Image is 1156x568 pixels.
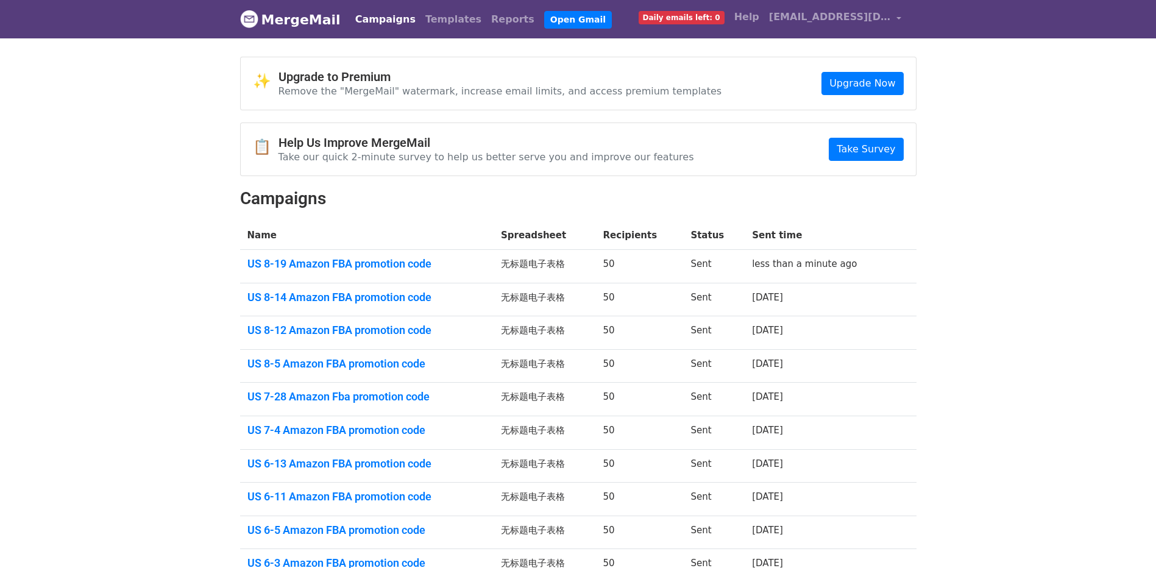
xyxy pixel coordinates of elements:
td: Sent [683,449,745,483]
span: [EMAIL_ADDRESS][DOMAIN_NAME] [769,10,891,24]
td: 无标题电子表格 [494,516,596,549]
td: 无标题电子表格 [494,416,596,450]
td: 无标题电子表格 [494,349,596,383]
span: Daily emails left: 0 [639,11,725,24]
p: Take our quick 2-minute survey to help us better serve you and improve our features [278,151,694,163]
a: US 6-5 Amazon FBA promotion code [247,524,487,537]
a: Upgrade Now [821,72,903,95]
h4: Help Us Improve MergeMail [278,135,694,150]
a: [DATE] [752,325,783,336]
td: 50 [596,516,684,549]
a: MergeMail [240,7,341,32]
a: [DATE] [752,425,783,436]
a: [DATE] [752,525,783,536]
h2: Campaigns [240,188,917,209]
th: Recipients [596,221,684,250]
img: MergeMail logo [240,10,258,28]
th: Spreadsheet [494,221,596,250]
p: Remove the "MergeMail" watermark, increase email limits, and access premium templates [278,85,722,98]
td: 无标题电子表格 [494,383,596,416]
a: US 8-12 Amazon FBA promotion code [247,324,487,337]
td: Sent [683,316,745,350]
td: 50 [596,283,684,316]
a: US 8-5 Amazon FBA promotion code [247,357,487,371]
a: Campaigns [350,7,420,32]
a: [DATE] [752,292,783,303]
a: [DATE] [752,458,783,469]
td: 无标题电子表格 [494,449,596,483]
a: [DATE] [752,391,783,402]
a: [DATE] [752,358,783,369]
a: less than a minute ago [752,258,857,269]
td: 50 [596,316,684,350]
a: [EMAIL_ADDRESS][DOMAIN_NAME] [764,5,907,34]
a: [DATE] [752,491,783,502]
td: Sent [683,483,745,516]
td: Sent [683,416,745,450]
a: US 6-11 Amazon FBA promotion code [247,490,487,503]
a: US 7-28 Amazon Fba promotion code [247,390,487,403]
td: 50 [596,250,684,283]
td: Sent [683,283,745,316]
a: Reports [486,7,539,32]
a: US 6-13 Amazon FBA promotion code [247,457,487,470]
td: Sent [683,383,745,416]
td: 50 [596,449,684,483]
td: 50 [596,383,684,416]
td: 50 [596,416,684,450]
th: Status [683,221,745,250]
span: ✨ [253,73,278,90]
span: 📋 [253,138,278,156]
a: Take Survey [829,138,903,161]
a: Open Gmail [544,11,612,29]
a: Help [729,5,764,29]
a: US 7-4 Amazon FBA promotion code [247,424,487,437]
td: 无标题电子表格 [494,250,596,283]
th: Name [240,221,494,250]
td: 无标题电子表格 [494,483,596,516]
th: Sent time [745,221,898,250]
a: US 8-14 Amazon FBA promotion code [247,291,487,304]
a: US 8-19 Amazon FBA promotion code [247,257,487,271]
h4: Upgrade to Premium [278,69,722,84]
td: 50 [596,349,684,383]
td: 50 [596,483,684,516]
a: Templates [420,7,486,32]
td: Sent [683,516,745,549]
td: Sent [683,349,745,383]
td: Sent [683,250,745,283]
td: 无标题电子表格 [494,283,596,316]
a: Daily emails left: 0 [634,5,729,29]
td: 无标题电子表格 [494,316,596,350]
